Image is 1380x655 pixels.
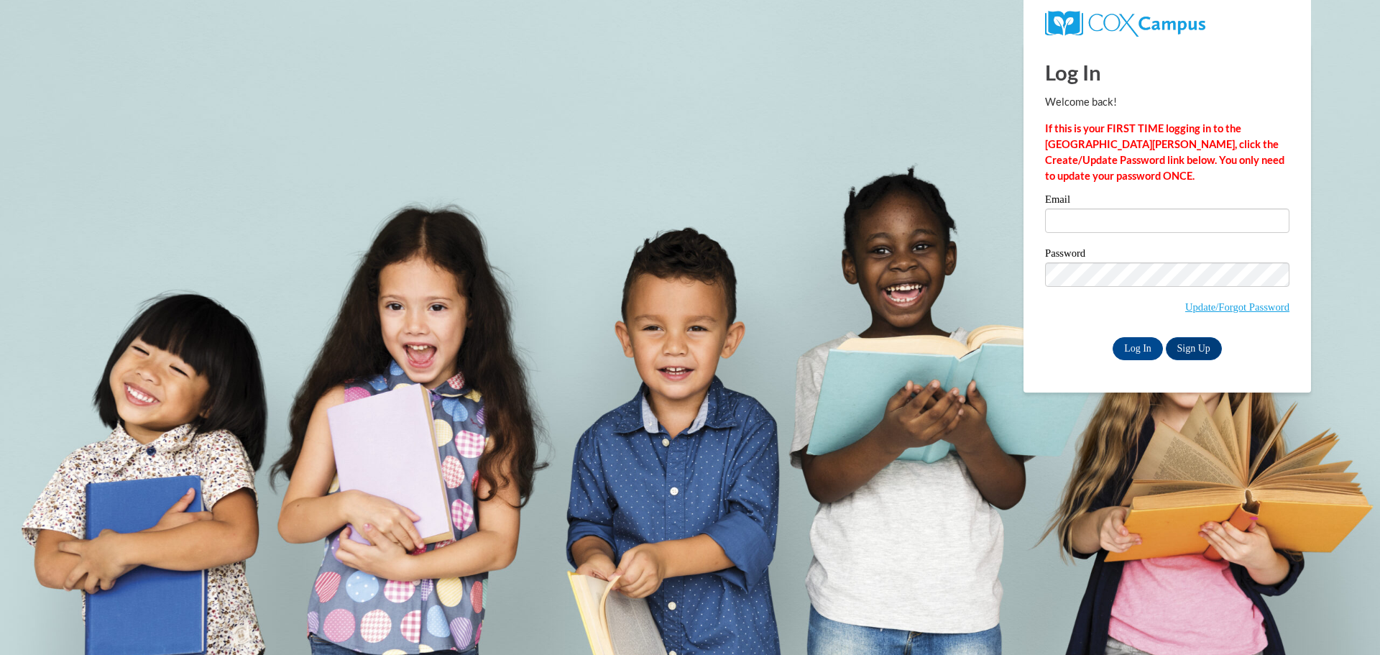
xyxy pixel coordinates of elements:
p: Welcome back! [1045,94,1289,110]
h1: Log In [1045,58,1289,87]
a: Sign Up [1166,337,1222,360]
label: Email [1045,194,1289,209]
a: Update/Forgot Password [1185,301,1289,313]
a: COX Campus [1045,17,1205,29]
strong: If this is your FIRST TIME logging in to the [GEOGRAPHIC_DATA][PERSON_NAME], click the Create/Upd... [1045,122,1284,182]
input: Log In [1113,337,1163,360]
img: COX Campus [1045,11,1205,37]
label: Password [1045,248,1289,262]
